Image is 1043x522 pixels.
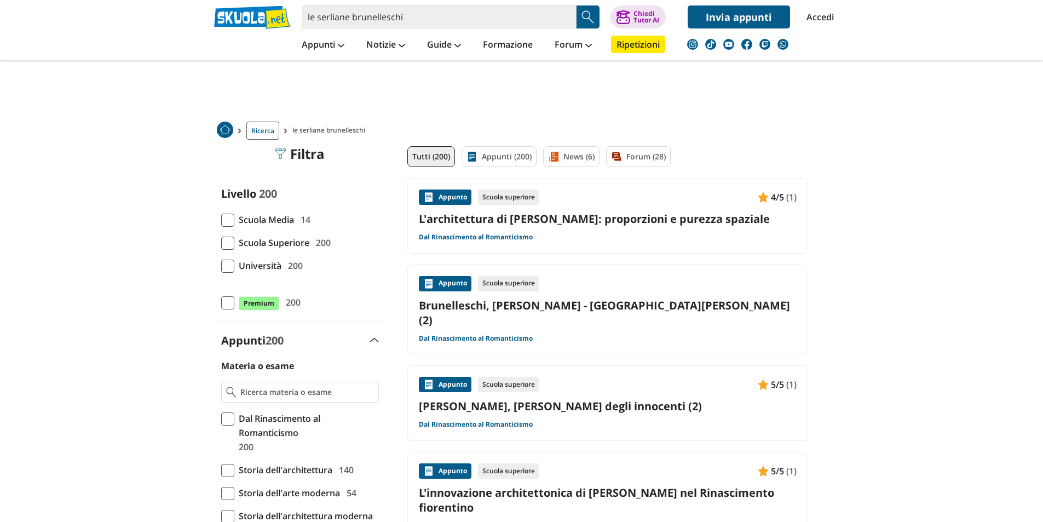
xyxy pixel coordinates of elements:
img: twitch [759,39,770,50]
a: [PERSON_NAME], [PERSON_NAME] degli innocenti (2) [419,399,797,414]
a: Dal Rinascimento al Romanticismo [419,334,533,343]
span: 200 [284,259,303,273]
a: News (6) [543,146,600,167]
a: Notizie [364,36,408,55]
label: Appunti [221,333,284,348]
div: Scuola superiore [478,276,539,291]
span: 200 [266,333,284,348]
img: Appunti contenuto [423,466,434,477]
img: Appunti contenuto [423,278,434,289]
div: Filtra [275,146,325,162]
img: Appunti contenuto [758,379,769,390]
span: 200 [281,295,301,309]
a: Guide [424,36,464,55]
span: 54 [342,486,356,500]
img: Home [217,122,233,138]
img: youtube [723,39,734,50]
div: Chiedi Tutor AI [633,10,659,24]
div: Appunto [419,276,471,291]
button: ChiediTutor AI [610,5,666,28]
span: Scuola Superiore [234,236,309,250]
img: Ricerca materia o esame [226,387,237,398]
img: Appunti contenuto [423,192,434,203]
a: Brunelleschi, [PERSON_NAME] - [GEOGRAPHIC_DATA][PERSON_NAME] (2) [419,298,797,328]
div: Scuola superiore [478,463,539,479]
div: Appunto [419,463,471,479]
span: 5/5 [771,377,784,392]
span: 14 [296,213,310,227]
span: Storia dell'arte moderna [234,486,340,500]
span: Storia dell'architettura [234,463,332,477]
a: Dal Rinascimento al Romanticismo [419,233,533,242]
label: Livello [221,186,256,201]
img: Apri e chiudi sezione [370,338,379,342]
div: Appunto [419,377,471,392]
a: Forum (28) [606,146,671,167]
div: Appunto [419,190,471,205]
img: Forum filtro contenuto [611,151,622,162]
span: 200 [259,186,277,201]
a: Accedi [806,5,829,28]
a: Forum [552,36,595,55]
a: Formazione [480,36,535,55]
div: Scuola superiore [478,377,539,392]
a: Home [217,122,233,140]
img: Appunti contenuto [758,192,769,203]
span: (1) [786,377,797,392]
img: Appunti filtro contenuto [466,151,477,162]
img: instagram [687,39,698,50]
img: tiktok [705,39,716,50]
span: 5/5 [771,464,784,478]
span: Scuola Media [234,213,294,227]
input: Cerca appunti, riassunti o versioni [302,5,577,28]
img: facebook [741,39,752,50]
input: Ricerca materia o esame [240,387,373,398]
span: Università [234,259,281,273]
a: Dal Rinascimento al Romanticismo [419,420,533,429]
span: Dal Rinascimento al Romanticismo [234,411,379,440]
img: Filtra filtri mobile [275,148,286,159]
img: Appunti contenuto [423,379,434,390]
div: Scuola superiore [478,190,539,205]
img: Appunti contenuto [758,466,769,477]
label: Materia o esame [221,360,294,372]
a: Tutti (200) [407,146,455,167]
span: Premium [239,296,279,311]
a: Appunti [299,36,347,55]
a: Ricerca [246,122,279,140]
a: L'architettura di [PERSON_NAME]: proporzioni e purezza spaziale [419,211,797,226]
span: 4/5 [771,190,784,204]
button: Search Button [577,5,600,28]
span: 200 [234,440,253,454]
span: 200 [312,236,331,250]
span: 140 [335,463,354,477]
span: (1) [786,190,797,204]
img: WhatsApp [777,39,788,50]
a: Ripetizioni [611,36,665,53]
span: (1) [786,464,797,478]
a: Appunti (200) [462,146,537,167]
a: Invia appunti [688,5,790,28]
img: News filtro contenuto [548,151,559,162]
img: Cerca appunti, riassunti o versioni [580,9,596,25]
a: L'innovazione architettonica di [PERSON_NAME] nel Rinascimento fiorentino [419,485,797,515]
span: le serliane brunelleschi [292,122,370,140]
